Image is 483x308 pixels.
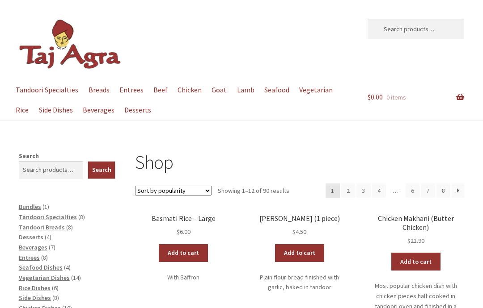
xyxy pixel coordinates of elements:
[177,228,191,236] bdi: 6.00
[135,214,232,223] h2: Basmati Rice – Large
[19,263,63,271] a: Seafood Dishes
[54,294,57,302] span: 8
[44,203,47,211] span: 1
[452,183,464,198] a: →
[19,223,65,231] a: Tandoori Breads
[407,237,424,245] bdi: 21.90
[159,244,208,262] a: Add to cart: “Basmati Rice - Large”
[292,228,306,236] bdi: 4.50
[326,183,340,198] span: Page 1
[68,223,71,231] span: 8
[19,213,77,221] a: Tandoori Specialties
[51,243,54,251] span: 7
[436,183,451,198] a: Page 8
[43,254,46,262] span: 8
[19,161,83,179] input: Search products…
[34,100,77,120] a: Side Dishes
[391,253,441,271] a: Add to cart: “Chicken Makhani (Butter Chicken)”
[372,183,386,198] a: Page 4
[19,203,41,211] a: Bundles
[149,80,172,100] a: Beef
[368,92,383,101] span: 0.00
[208,80,231,100] a: Goat
[73,274,79,282] span: 14
[251,214,348,237] a: [PERSON_NAME] (1 piece) $4.50
[368,214,465,246] a: Chicken Makhani (Butter Chicken) $21.90
[135,151,464,174] h1: Shop
[292,228,296,236] span: $
[326,183,464,198] nav: Product Pagination
[19,152,39,160] label: Search
[12,80,83,100] a: Tandoori Specialties
[84,80,114,100] a: Breads
[115,80,148,100] a: Entrees
[368,92,371,101] span: $
[368,214,465,232] h2: Chicken Makhani (Butter Chicken)
[356,183,371,198] a: Page 3
[174,80,206,100] a: Chicken
[135,272,232,283] p: With Saffron
[88,161,116,179] button: Search
[135,186,212,196] select: Shop order
[19,19,122,70] img: Dickson | Taj Agra Indian Restaurant
[406,183,420,198] a: Page 6
[78,100,119,120] a: Beverages
[260,80,293,100] a: Seafood
[421,183,435,198] a: Page 7
[386,93,406,101] span: 0 items
[251,214,348,223] h2: [PERSON_NAME] (1 piece)
[387,183,404,198] span: …
[407,237,411,245] span: $
[80,213,83,221] span: 8
[54,284,57,292] span: 6
[295,80,337,100] a: Vegetarian
[19,294,51,302] a: Side Dishes
[120,100,155,120] a: Desserts
[251,272,348,292] p: Plain flour bread finished with garlic, baked in tandoor
[218,183,289,198] p: Showing 1–12 of 90 results
[19,80,348,120] nav: Primary Navigation
[368,19,465,39] input: Search products…
[47,233,50,241] span: 4
[19,254,40,262] a: Entrees
[275,244,324,262] a: Add to cart: “Garlic Naan (1 piece)”
[19,233,43,241] a: Desserts
[19,243,47,251] a: Beverages
[233,80,258,100] a: Lamb
[177,228,180,236] span: $
[19,284,51,292] a: Rice Dishes
[341,183,356,198] a: Page 2
[66,263,69,271] span: 4
[368,80,465,115] a: $0.00 0 items
[19,274,70,282] a: Vegetarian Dishes
[135,214,232,237] a: Basmati Rice – Large $6.00
[12,100,33,120] a: Rice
